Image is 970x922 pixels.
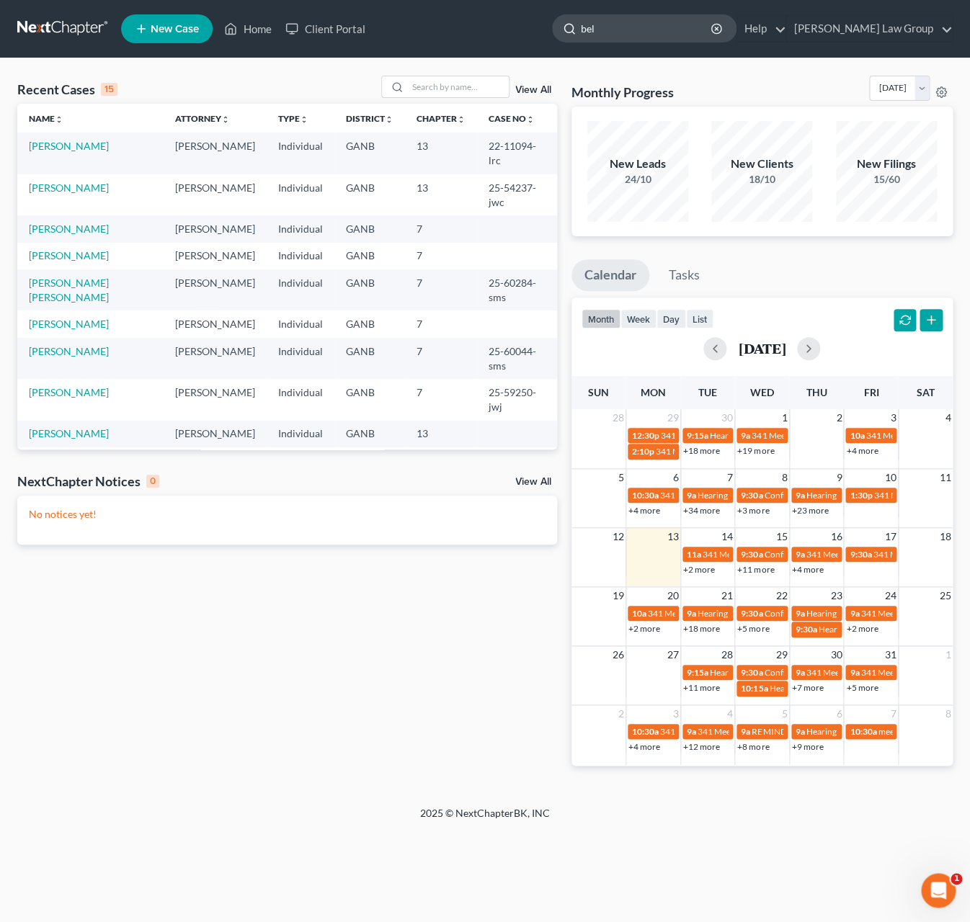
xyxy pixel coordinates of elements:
td: Individual [267,215,334,242]
td: GANB [334,174,405,215]
td: [PERSON_NAME] [164,215,267,242]
div: 18/10 [711,172,812,187]
td: GANB [334,447,405,488]
a: [PERSON_NAME] [29,249,109,261]
span: 1 [951,873,962,885]
a: +8 more [737,741,769,752]
a: +4 more [628,741,660,752]
td: 13 [405,421,477,447]
a: View All [515,85,551,95]
a: +18 more [683,445,720,456]
a: [PERSON_NAME] [29,182,109,194]
span: 23 [829,587,843,604]
i: unfold_more [457,115,466,124]
a: Typeunfold_more [278,113,308,124]
span: 1:30p [850,490,872,501]
span: 9a [796,549,805,560]
span: 12 [611,528,626,545]
td: [PERSON_NAME] [164,421,267,447]
span: 9:30a [850,549,871,560]
a: Client Portal [278,16,372,42]
div: Recent Cases [17,81,117,98]
span: 9a [796,608,805,619]
td: 7 [405,269,477,310]
a: [PERSON_NAME] [29,427,109,439]
td: 25-60284-sms [477,269,557,310]
td: GANB [334,243,405,269]
a: +4 more [846,445,878,456]
p: No notices yet! [29,507,546,522]
td: 25-60044-sms [477,338,557,379]
span: 10:30a [632,490,659,501]
span: 341 Meeting for [PERSON_NAME] [806,549,936,560]
span: 2 [835,409,843,426]
span: Thu [806,386,827,398]
td: GANB [334,338,405,379]
i: unfold_more [221,115,230,124]
span: 28 [720,646,734,663]
div: 15 [101,83,117,96]
span: 341 Meeting for [PERSON_NAME] [656,446,786,457]
span: Hearing for [PERSON_NAME] [710,667,822,678]
td: Individual [267,174,334,215]
td: GANB [334,133,405,174]
a: Tasks [656,259,713,291]
a: +2 more [628,623,660,634]
td: Individual [267,338,334,379]
span: Tue [698,386,717,398]
td: GANB [334,215,405,242]
div: 24/10 [587,172,688,187]
span: 8 [780,469,789,486]
td: [PERSON_NAME] [164,174,267,215]
span: Hearing for [PERSON_NAME] [819,624,931,635]
span: 10:15a [741,683,767,694]
span: 341 Meeting for [PERSON_NAME] [648,608,778,619]
span: 3 [672,705,680,722]
a: +2 more [846,623,878,634]
td: 7 [405,447,477,488]
td: GANB [334,269,405,310]
span: Sun [588,386,609,398]
span: 10:30a [850,726,876,737]
span: 5 [780,705,789,722]
a: +19 more [737,445,774,456]
span: New Case [151,24,199,35]
td: [PERSON_NAME] [164,338,267,379]
span: 14 [720,528,734,545]
input: Search by name... [408,76,509,97]
a: Case Nounfold_more [489,113,535,124]
span: 9a [687,490,696,501]
a: Districtunfold_more [346,113,393,124]
a: +34 more [683,505,720,516]
span: 11 [938,469,953,486]
td: [PERSON_NAME] [164,310,267,337]
span: 341 Meeting for [PERSON_NAME][US_STATE] [661,430,835,441]
span: 9a [687,608,696,619]
a: +11 more [683,682,720,693]
span: 11a [687,549,701,560]
td: GANB [334,379,405,420]
span: 9a [796,667,805,678]
span: 341 Meeting for [PERSON_NAME] [660,490,790,501]
span: 5 [617,469,626,486]
span: Confirmation Hearing for [PERSON_NAME] [764,549,929,560]
span: REMIND CUDJOE OF ADDITIONAL $648 PAYMENT [752,726,951,737]
span: 21 [720,587,734,604]
span: 9:30a [741,490,762,501]
td: [PERSON_NAME] [164,269,267,310]
div: New Leads [587,156,688,172]
a: [PERSON_NAME] [29,386,109,398]
span: 10a [632,608,646,619]
td: 7 [405,338,477,379]
span: Hearing for [PERSON_NAME] [769,683,881,694]
i: unfold_more [55,115,63,124]
span: 341 Meeting for [PERSON_NAME] [752,430,881,441]
span: 2:10p [632,446,654,457]
div: New Clients [711,156,812,172]
span: 8 [944,705,953,722]
a: +7 more [792,682,824,693]
span: 9:15a [687,667,708,678]
td: Individual [267,310,334,337]
span: 31 [884,646,898,663]
span: 29 [775,646,789,663]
